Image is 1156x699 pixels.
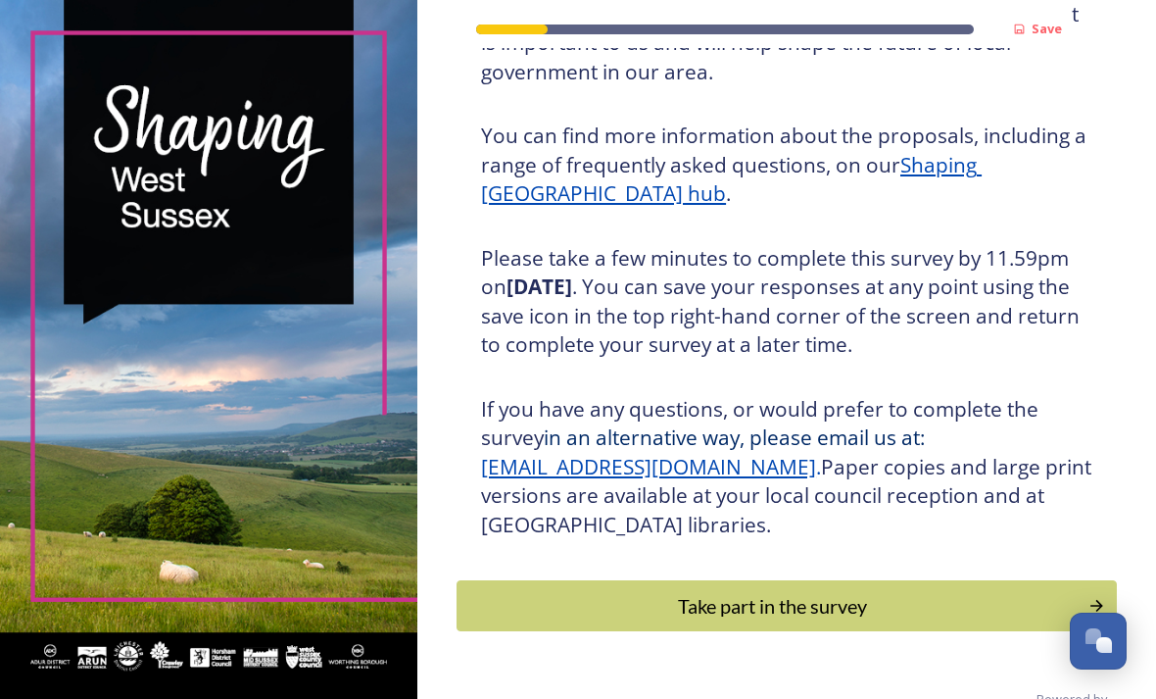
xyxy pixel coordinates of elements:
button: Continue [457,580,1117,631]
h3: If you have any questions, or would prefer to complete the survey Paper copies and large print ve... [481,395,1092,540]
a: Shaping [GEOGRAPHIC_DATA] hub [481,151,982,208]
span: . [816,453,821,480]
h3: You can find more information about the proposals, including a range of frequently asked question... [481,122,1092,209]
a: [EMAIL_ADDRESS][DOMAIN_NAME] [481,453,816,480]
div: Take part in the survey [467,591,1078,621]
span: in an alternative way, please email us at: [544,424,925,451]
strong: [DATE] [506,273,572,300]
button: Open Chat [1070,613,1127,670]
strong: Save [1032,20,1062,37]
h3: Please take a few minutes to complete this survey by 11.59pm on . You can save your responses at ... [481,244,1092,360]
